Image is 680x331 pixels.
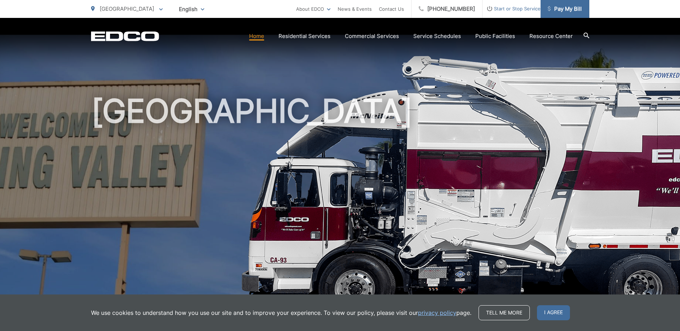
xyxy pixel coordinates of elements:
a: Tell me more [479,305,530,320]
a: Home [249,32,264,40]
a: Residential Services [279,32,331,40]
h1: [GEOGRAPHIC_DATA] [91,93,589,320]
a: EDCD logo. Return to the homepage. [91,31,159,41]
a: Commercial Services [345,32,399,40]
p: We use cookies to understand how you use our site and to improve your experience. To view our pol... [91,308,471,317]
a: Public Facilities [475,32,515,40]
span: I agree [537,305,570,320]
span: Pay My Bill [548,5,582,13]
span: [GEOGRAPHIC_DATA] [100,5,154,12]
a: Resource Center [529,32,573,40]
a: News & Events [338,5,372,13]
span: English [173,3,210,15]
a: Service Schedules [413,32,461,40]
a: privacy policy [418,308,456,317]
a: Contact Us [379,5,404,13]
a: About EDCO [296,5,331,13]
